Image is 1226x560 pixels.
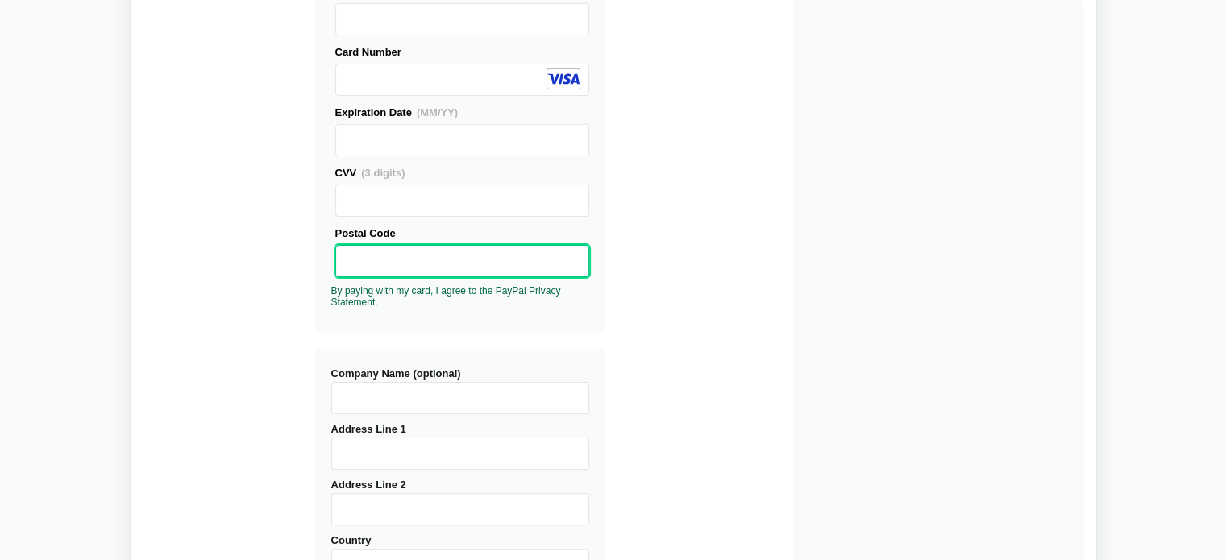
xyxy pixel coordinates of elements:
iframe: Secure Credit Card Frame - Credit Card Number [343,64,582,95]
iframe: Secure Credit Card Frame - Postal Code [343,246,582,276]
input: Address Line 2 [331,493,589,525]
label: Address Line 1 [331,423,589,470]
span: (MM/YY) [417,106,458,118]
input: Company Name (optional) [331,382,589,414]
iframe: Secure Credit Card Frame - CVV [343,185,582,216]
iframe: Secure Credit Card Frame - Expiration Date [343,125,582,156]
label: Address Line 2 [331,479,589,525]
div: CVV [335,164,589,181]
input: Address Line 1 [331,438,589,470]
iframe: Secure Credit Card Frame - Cardholder Name [343,4,582,35]
div: Postal Code [335,225,589,242]
div: Card Number [335,44,589,60]
span: (3 digits) [361,167,405,179]
label: Company Name (optional) [331,367,589,414]
div: Expiration Date [335,104,589,121]
a: By paying with my card, I agree to the PayPal Privacy Statement. [331,285,561,308]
